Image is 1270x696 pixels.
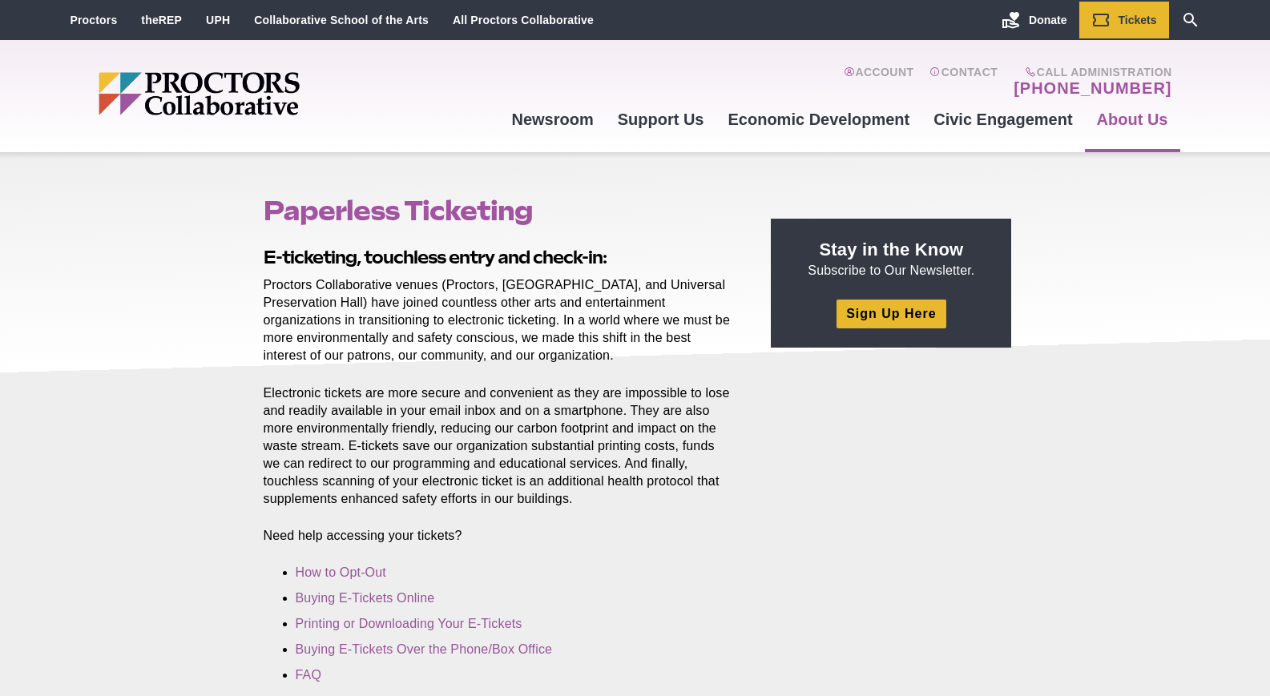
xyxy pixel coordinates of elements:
[1029,14,1066,26] span: Donate
[820,239,964,259] strong: Stay in the Know
[1085,98,1180,141] a: About Us
[296,565,386,579] a: How to Opt-Out
[296,617,522,630] a: Printing or Downloading Your E-Tickets
[296,668,322,682] a: FAQ
[264,527,735,545] p: Need help accessing your tickets?
[296,591,435,605] a: Buying E-Tickets Online
[264,384,735,509] p: Electronic tickets are more secure and convenient as they are impossible to lose and readily avai...
[453,14,594,26] a: All Proctors Collaborative
[771,367,1011,567] iframe: Advertisement
[264,276,735,364] p: Proctors Collaborative venues (Proctors, [GEOGRAPHIC_DATA], and Universal Preservation Hall) have...
[296,642,553,656] a: Buying E-Tickets Over the Phone/Box Office
[264,247,607,268] strong: E-ticketing, touchless entry and check-in:
[499,98,605,141] a: Newsroom
[254,14,429,26] a: Collaborative School of the Arts
[921,98,1084,141] a: Civic Engagement
[264,195,735,226] h1: Paperless Ticketing
[1169,2,1212,38] a: Search
[606,98,716,141] a: Support Us
[206,14,230,26] a: UPH
[844,66,913,98] a: Account
[99,72,423,115] img: Proctors logo
[1079,2,1169,38] a: Tickets
[1009,66,1171,78] span: Call Administration
[929,66,998,98] a: Contact
[1119,14,1157,26] span: Tickets
[71,14,118,26] a: Proctors
[990,2,1078,38] a: Donate
[141,14,182,26] a: theREP
[837,300,945,328] a: Sign Up Here
[1014,78,1171,98] a: [PHONE_NUMBER]
[790,238,992,280] p: Subscribe to Our Newsletter.
[716,98,922,141] a: Economic Development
